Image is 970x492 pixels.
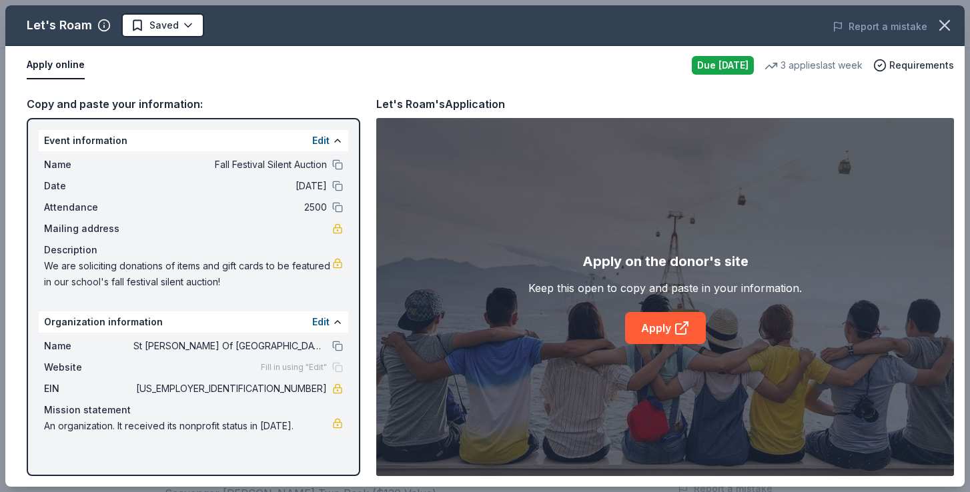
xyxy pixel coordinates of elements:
div: Due [DATE] [692,56,754,75]
div: Copy and paste your information: [27,95,360,113]
span: 2500 [133,199,327,215]
span: St [PERSON_NAME] Of [GEOGRAPHIC_DATA] [133,338,327,354]
span: Fall Festival Silent Auction [133,157,327,173]
span: An organization. It received its nonprofit status in [DATE]. [44,418,332,434]
span: Fill in using "Edit" [261,362,327,373]
span: [DATE] [133,178,327,194]
span: Name [44,157,133,173]
span: EIN [44,381,133,397]
span: Requirements [889,57,954,73]
button: Saved [121,13,204,37]
span: Attendance [44,199,133,215]
button: Report a mistake [833,19,927,35]
button: Edit [312,133,330,149]
span: Name [44,338,133,354]
span: Mailing address [44,221,133,237]
div: Let's Roam [27,15,92,36]
div: Organization information [39,311,348,333]
div: 3 applies last week [765,57,863,73]
span: Website [44,359,133,375]
span: Saved [149,17,179,33]
div: Keep this open to copy and paste in your information. [528,280,802,296]
button: Requirements [873,57,954,73]
div: Mission statement [44,402,343,418]
div: Event information [39,130,348,151]
span: [US_EMPLOYER_IDENTIFICATION_NUMBER] [133,381,327,397]
div: Apply on the donor's site [582,251,749,272]
a: Apply [625,312,706,344]
span: We are soliciting donations of items and gift cards to be featured in our school's fall festival ... [44,258,332,290]
span: Date [44,178,133,194]
div: Description [44,242,343,258]
button: Apply online [27,51,85,79]
div: Let's Roam's Application [376,95,505,113]
button: Edit [312,314,330,330]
